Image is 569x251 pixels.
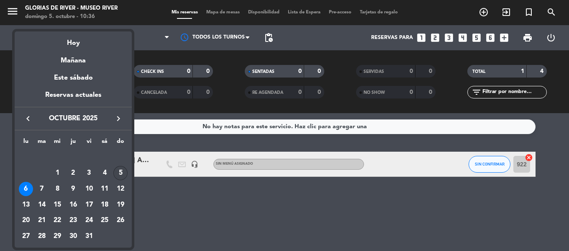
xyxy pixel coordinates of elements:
[19,214,33,228] div: 20
[82,214,96,228] div: 24
[19,182,33,196] div: 6
[18,181,34,197] td: 6 de octubre de 2025
[21,113,36,124] button: keyboard_arrow_left
[113,197,128,213] td: 19 de octubre de 2025
[66,214,80,228] div: 23
[35,214,49,228] div: 21
[35,182,49,196] div: 7
[65,213,81,229] td: 23 de octubre de 2025
[50,214,64,228] div: 22
[50,166,64,180] div: 1
[34,197,50,213] td: 14 de octubre de 2025
[18,197,34,213] td: 13 de octubre de 2025
[82,198,96,212] div: 17
[65,228,81,244] td: 30 de octubre de 2025
[97,198,112,212] div: 18
[97,181,113,197] td: 11 de octubre de 2025
[66,166,80,180] div: 2
[113,182,128,196] div: 12
[97,166,113,181] td: 4 de octubre de 2025
[81,166,97,181] td: 3 de octubre de 2025
[65,197,81,213] td: 16 de octubre de 2025
[49,166,65,181] td: 1 de octubre de 2025
[113,166,128,180] div: 5
[113,198,128,212] div: 19
[97,213,113,229] td: 25 de octubre de 2025
[18,150,128,166] td: OCT.
[50,182,64,196] div: 8
[34,137,50,150] th: martes
[82,182,96,196] div: 10
[15,66,132,90] div: Este sábado
[15,90,132,107] div: Reservas actuales
[97,166,112,180] div: 4
[81,137,97,150] th: viernes
[18,213,34,229] td: 20 de octubre de 2025
[49,197,65,213] td: 15 de octubre de 2025
[82,229,96,243] div: 31
[15,49,132,66] div: Mañana
[97,214,112,228] div: 25
[18,228,34,244] td: 27 de octubre de 2025
[49,137,65,150] th: miércoles
[34,228,50,244] td: 28 de octubre de 2025
[66,198,80,212] div: 16
[34,213,50,229] td: 21 de octubre de 2025
[113,114,123,124] i: keyboard_arrow_right
[66,182,80,196] div: 9
[97,197,113,213] td: 18 de octubre de 2025
[81,213,97,229] td: 24 de octubre de 2025
[97,182,112,196] div: 11
[81,181,97,197] td: 10 de octubre de 2025
[82,166,96,180] div: 3
[65,166,81,181] td: 2 de octubre de 2025
[49,228,65,244] td: 29 de octubre de 2025
[34,181,50,197] td: 7 de octubre de 2025
[35,229,49,243] div: 28
[65,181,81,197] td: 9 de octubre de 2025
[23,114,33,124] i: keyboard_arrow_left
[65,137,81,150] th: jueves
[35,198,49,212] div: 14
[15,31,132,49] div: Hoy
[113,166,128,181] td: 5 de octubre de 2025
[97,137,113,150] th: sábado
[113,214,128,228] div: 26
[113,181,128,197] td: 12 de octubre de 2025
[36,113,111,124] span: octubre 2025
[19,198,33,212] div: 13
[50,229,64,243] div: 29
[19,229,33,243] div: 27
[81,197,97,213] td: 17 de octubre de 2025
[49,181,65,197] td: 8 de octubre de 2025
[49,213,65,229] td: 22 de octubre de 2025
[81,228,97,244] td: 31 de octubre de 2025
[113,137,128,150] th: domingo
[113,213,128,229] td: 26 de octubre de 2025
[66,229,80,243] div: 30
[18,137,34,150] th: lunes
[50,198,64,212] div: 15
[111,113,126,124] button: keyboard_arrow_right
